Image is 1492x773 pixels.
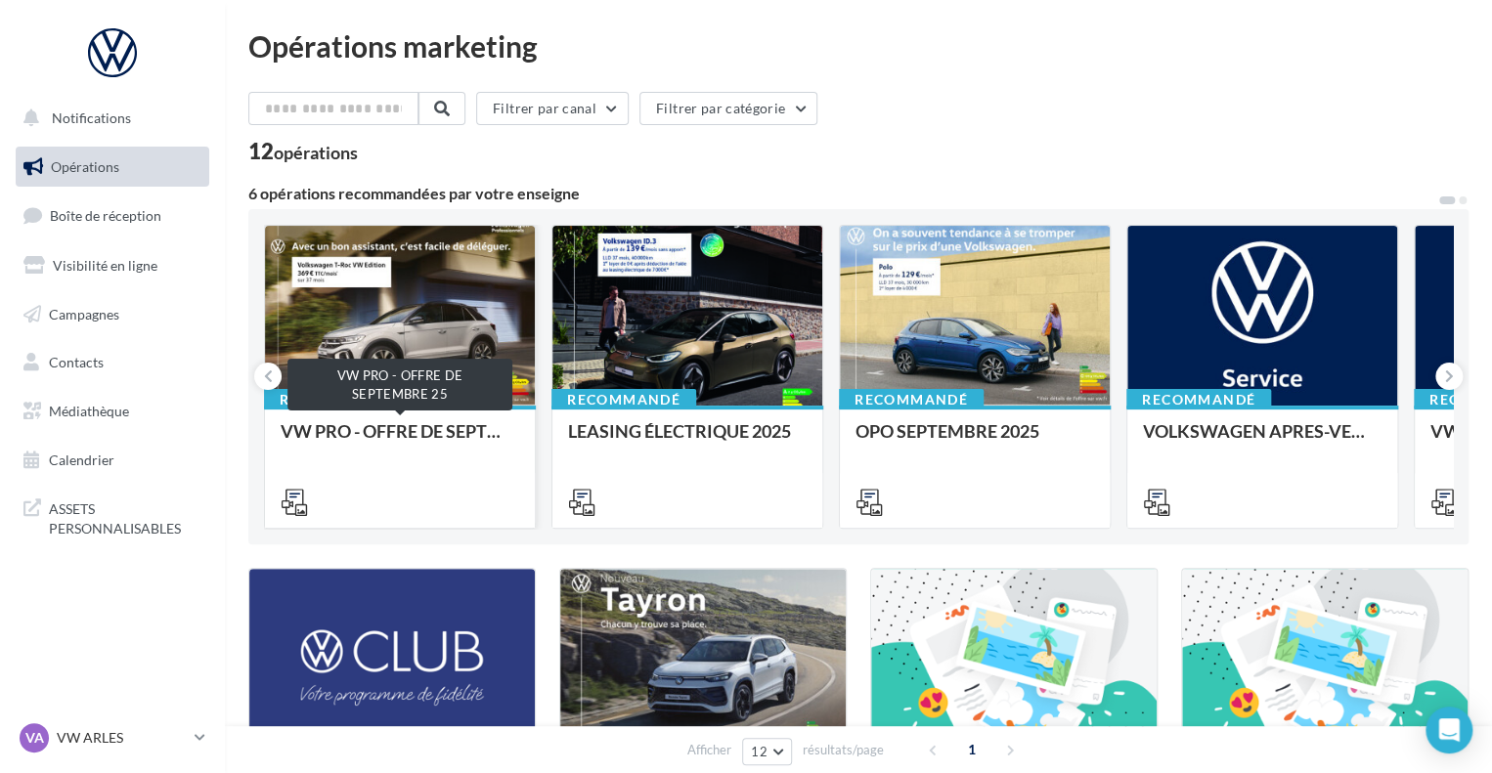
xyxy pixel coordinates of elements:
div: Recommandé [264,389,409,410]
div: opérations [274,144,358,161]
span: Campagnes [49,305,119,322]
span: Calendrier [49,451,114,468]
span: 12 [751,744,768,759]
a: Médiathèque [12,391,213,432]
button: Filtrer par catégorie [639,92,817,125]
p: VW ARLES [57,728,187,748]
div: 12 [248,141,358,162]
div: Recommandé [551,389,696,410]
span: Notifications [52,109,131,126]
span: Contacts [49,354,104,370]
span: ASSETS PERSONNALISABLES [49,495,201,537]
div: VOLKSWAGEN APRES-VENTE [1143,421,1382,460]
div: LEASING ÉLECTRIQUE 2025 [568,421,807,460]
button: Notifications [12,98,205,139]
a: Campagnes [12,294,213,335]
a: Visibilité en ligne [12,245,213,286]
div: 6 opérations recommandées par votre enseigne [248,186,1437,201]
div: VW PRO - OFFRE DE SEPTEMBRE 25 [281,421,519,460]
div: Recommandé [1126,389,1271,410]
div: Recommandé [839,389,984,410]
div: Open Intercom Messenger [1426,707,1472,753]
div: OPO SEPTEMBRE 2025 [856,421,1094,460]
a: Opérations [12,147,213,188]
a: VA VW ARLES [16,719,209,756]
div: Opérations marketing [248,31,1469,61]
div: VW PRO - OFFRE DE SEPTEMBRE 25 [287,359,512,410]
a: ASSETS PERSONNALISABLES [12,488,213,545]
span: Médiathèque [49,403,129,419]
a: Contacts [12,342,213,383]
span: Afficher [687,741,731,759]
button: Filtrer par canal [476,92,629,125]
span: VA [25,728,44,748]
a: Calendrier [12,440,213,481]
span: Opérations [51,158,119,175]
span: résultats/page [803,741,884,759]
span: Visibilité en ligne [53,257,157,274]
span: Boîte de réception [50,207,161,224]
span: 1 [956,734,987,765]
a: Boîte de réception [12,194,213,236]
button: 12 [742,738,792,765]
